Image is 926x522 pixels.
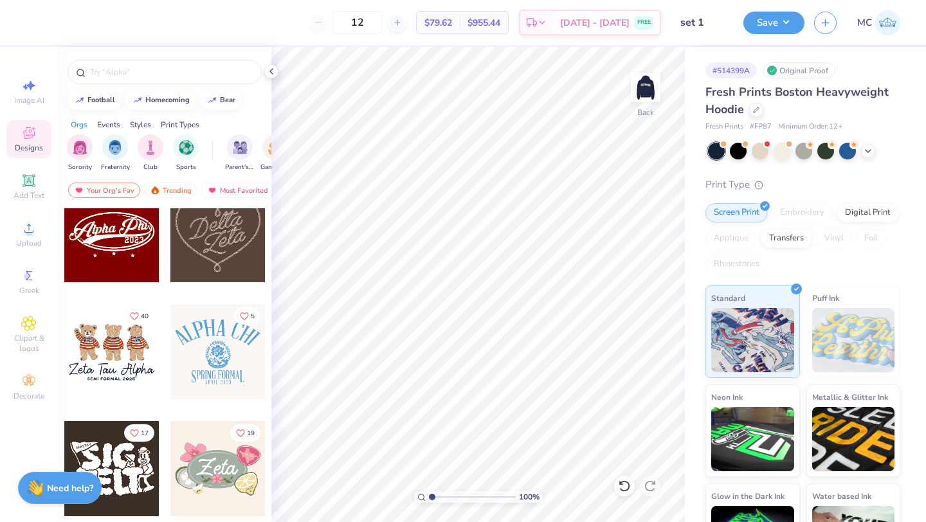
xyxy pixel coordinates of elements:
[812,308,895,372] img: Puff Ink
[763,62,835,78] div: Original Proof
[87,96,115,104] div: football
[260,134,290,172] div: filter for Game Day
[15,143,43,153] span: Designs
[260,163,290,172] span: Game Day
[711,407,794,471] img: Neon Ink
[705,62,757,78] div: # 514399A
[761,229,812,248] div: Transfers
[778,122,842,132] span: Minimum Order: 12 +
[138,134,163,172] div: filter for Club
[144,183,197,198] div: Trending
[150,186,160,195] img: trending.gif
[633,75,658,100] img: Back
[143,140,158,155] img: Club Image
[124,424,154,442] button: Like
[332,11,383,34] input: – –
[68,91,121,110] button: football
[74,186,84,195] img: most_fav.gif
[637,107,654,118] div: Back
[812,291,839,305] span: Puff Ink
[220,96,235,104] div: bear
[89,66,253,78] input: Try "Alpha"
[856,229,886,248] div: Foil
[230,424,260,442] button: Like
[132,96,143,104] img: trend_line.gif
[812,489,871,503] span: Water based Ink
[173,134,199,172] button: filter button
[67,134,93,172] div: filter for Sorority
[225,163,255,172] span: Parent's Weekend
[68,163,92,172] span: Sorority
[711,489,785,503] span: Glow in the Dark Ink
[124,307,154,325] button: Like
[705,84,889,117] span: Fresh Prints Boston Heavyweight Hoodie
[812,390,888,404] span: Metallic & Glitter Ink
[705,122,743,132] span: Fresh Prints
[101,134,130,172] div: filter for Fraternity
[47,482,93,494] strong: Need help?
[73,140,87,155] img: Sorority Image
[225,134,255,172] button: filter button
[101,134,130,172] button: filter button
[251,313,255,319] span: 5
[207,96,217,104] img: trend_line.gif
[711,291,745,305] span: Standard
[141,430,149,437] span: 17
[705,255,768,274] div: Rhinestones
[71,119,87,130] div: Orgs
[225,134,255,172] div: filter for Parent's Weekend
[97,119,120,130] div: Events
[101,163,130,172] span: Fraternity
[14,391,44,401] span: Decorate
[468,16,500,30] span: $955.44
[201,183,274,198] div: Most Favorited
[200,91,241,110] button: bear
[812,407,895,471] img: Metallic & Glitter Ink
[6,333,51,354] span: Clipart & logos
[173,134,199,172] div: filter for Sports
[176,163,196,172] span: Sports
[816,229,852,248] div: Vinyl
[268,140,283,155] img: Game Day Image
[125,91,195,110] button: homecoming
[637,18,651,27] span: FREE
[14,95,44,105] span: Image AI
[857,15,872,30] span: MC
[233,140,248,155] img: Parent's Weekend Image
[743,12,804,34] button: Save
[711,308,794,372] img: Standard
[560,16,630,30] span: [DATE] - [DATE]
[138,134,163,172] button: filter button
[179,140,194,155] img: Sports Image
[16,238,42,248] span: Upload
[67,134,93,172] button: filter button
[141,313,149,319] span: 40
[750,122,772,132] span: # FP87
[705,203,768,222] div: Screen Print
[145,96,190,104] div: homecoming
[143,163,158,172] span: Club
[837,203,899,222] div: Digital Print
[424,16,452,30] span: $79.62
[207,186,217,195] img: most_fav.gif
[519,491,540,503] span: 100 %
[19,285,39,296] span: Greek
[68,183,140,198] div: Your Org's Fav
[705,229,757,248] div: Applique
[705,177,900,192] div: Print Type
[247,430,255,437] span: 19
[14,190,44,201] span: Add Text
[772,203,833,222] div: Embroidery
[711,390,743,404] span: Neon Ink
[671,10,734,35] input: Untitled Design
[234,307,260,325] button: Like
[260,134,290,172] button: filter button
[130,119,151,130] div: Styles
[75,96,85,104] img: trend_line.gif
[161,119,199,130] div: Print Types
[857,10,900,35] a: MC
[875,10,900,35] img: Maddy Clark
[108,140,122,155] img: Fraternity Image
